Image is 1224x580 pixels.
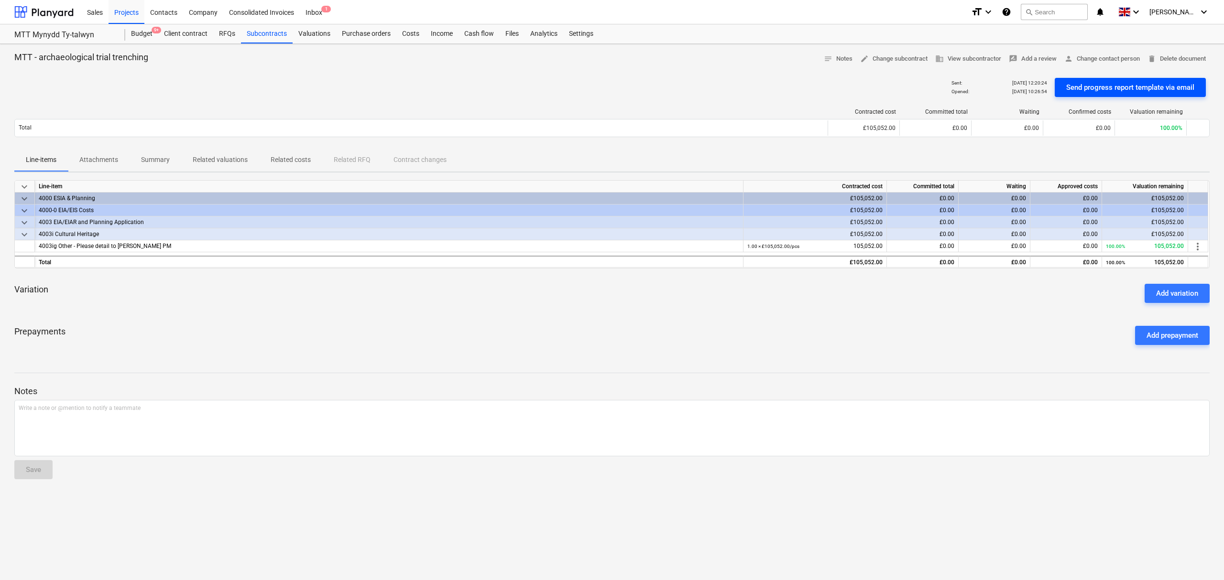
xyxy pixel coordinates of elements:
a: Analytics [525,24,563,43]
span: 9+ [152,27,161,33]
span: keyboard_arrow_down [19,229,30,240]
span: Change subcontract [860,54,928,64]
a: Client contract [158,24,213,43]
span: delete [1147,54,1156,63]
i: keyboard_arrow_down [1198,6,1210,18]
div: MTT Mynydd Ty-talwyn [14,30,114,40]
span: keyboard_arrow_down [19,193,30,204]
div: 4003ig Other - Please detail to [PERSON_NAME] PM [39,240,739,252]
button: Search [1021,4,1088,20]
button: Notes [820,52,856,66]
div: £105,052.00 [828,120,899,136]
span: Delete document [1147,54,1206,64]
div: £105,052.00 [743,193,887,204]
div: £0.00 [959,228,1030,240]
div: £0.00 [1030,256,1102,268]
i: keyboard_arrow_down [1130,6,1142,18]
div: 4000-0 EIA/EIS Costs [39,204,739,216]
div: Subcontracts [241,24,293,43]
p: Related costs [271,155,311,165]
iframe: Chat Widget [1176,534,1224,580]
small: 100.00% [1106,244,1125,249]
span: £0.00 [1024,125,1039,131]
span: search [1025,8,1033,16]
div: Budget [125,24,158,43]
a: Cash flow [459,24,500,43]
a: Files [500,24,525,43]
div: Line-item [35,181,743,193]
span: keyboard_arrow_down [19,217,30,228]
div: £0.00 [1030,216,1102,228]
div: £105,052.00 [1102,228,1188,240]
div: 4003 EIA/EIAR and Planning Application [39,216,739,228]
div: Add variation [1156,287,1198,300]
div: Committed total [887,181,959,193]
div: Contracted cost [743,181,887,193]
span: edit [860,54,869,63]
div: 105,052.00 [1106,240,1184,252]
div: £0.00 [1030,193,1102,204]
span: business [935,54,944,63]
div: Valuation remaining [1102,181,1188,193]
span: Notes [824,54,852,64]
span: £0.00 [940,243,954,249]
button: Add a review [1005,52,1060,66]
div: £0.00 [959,216,1030,228]
div: £0.00 [887,193,959,204]
div: Settings [563,24,599,43]
i: notifications [1095,6,1105,18]
span: 100.00% [1160,125,1182,131]
span: £0.00 [952,125,967,131]
span: keyboard_arrow_down [19,181,30,193]
div: £0.00 [887,204,959,216]
button: Delete document [1144,52,1210,66]
div: £105,052.00 [1102,193,1188,204]
p: Prepayments [14,326,66,345]
div: Approved costs [1030,181,1102,193]
div: £0.00 [959,193,1030,204]
span: £0.00 [1083,243,1098,249]
div: £0.00 [887,256,959,268]
div: £0.00 [1030,228,1102,240]
p: Summary [141,155,170,165]
div: £0.00 [887,228,959,240]
span: 1 [321,6,331,12]
a: RFQs [213,24,241,43]
div: £105,052.00 [743,228,887,240]
p: MTT - archaeological trial trenching [14,52,148,63]
span: Change contact person [1064,54,1140,64]
div: £105,052.00 [1102,216,1188,228]
a: Costs [396,24,425,43]
div: Income [425,24,459,43]
span: £0.00 [1011,243,1026,249]
button: Change subcontract [856,52,931,66]
div: £0.00 [1030,204,1102,216]
p: Variation [14,284,48,295]
button: View subcontractor [931,52,1005,66]
div: £0.00 [959,204,1030,216]
div: Total [35,256,743,268]
span: Add a review [1009,54,1057,64]
span: [PERSON_NAME] [1149,8,1197,16]
div: Add prepayment [1147,329,1198,342]
p: Attachments [79,155,118,165]
div: £0.00 [959,256,1030,268]
div: £105,052.00 [743,216,887,228]
div: Committed total [904,108,968,115]
div: 105,052.00 [747,240,883,252]
p: Opened : [951,88,969,95]
span: View subcontractor [935,54,1001,64]
p: [DATE] 10:26:54 [1012,88,1047,95]
i: format_size [971,6,983,18]
small: 1.00 × £105,052.00 / pcs [747,244,799,249]
p: Total [19,124,32,132]
a: Valuations [293,24,336,43]
button: Add prepayment [1135,326,1210,345]
span: £0.00 [1096,125,1111,131]
a: Budget9+ [125,24,158,43]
